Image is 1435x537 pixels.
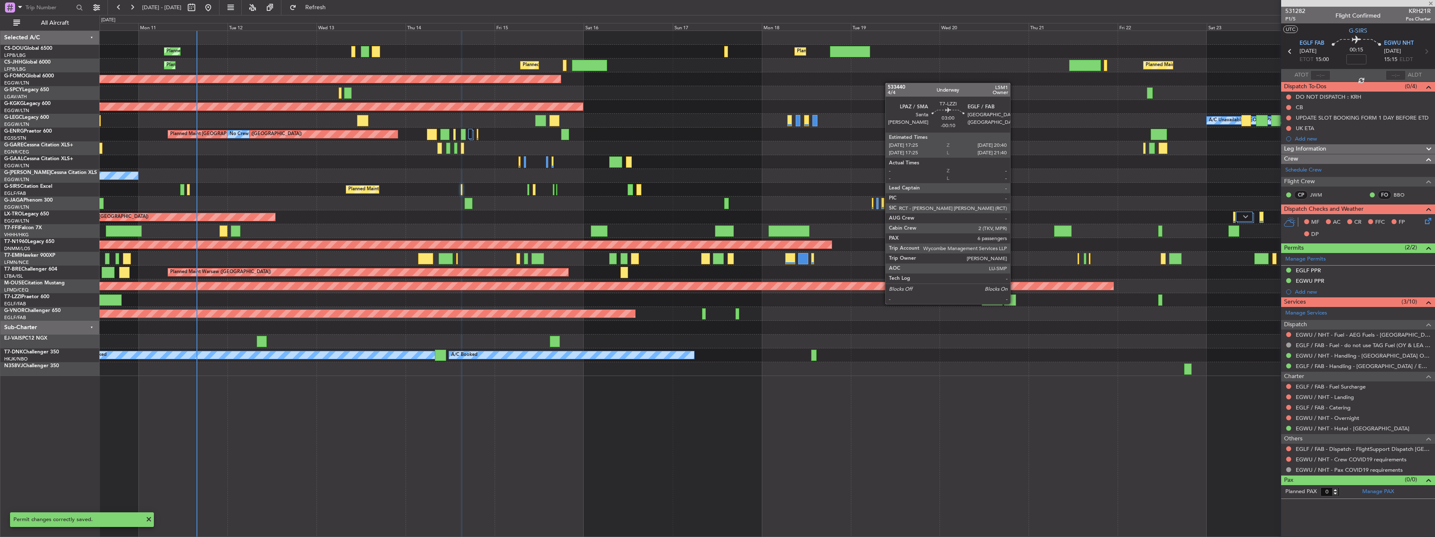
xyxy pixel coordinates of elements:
span: (3/10) [1402,297,1417,306]
span: T7-FFI [4,225,19,230]
div: EGLF PPR [1296,267,1321,274]
span: FFC [1375,218,1385,227]
div: Sat 23 [1207,23,1296,31]
div: CB [1296,104,1303,111]
a: LFMD/CEQ [4,287,28,293]
a: EGWU / NHT - Fuel - AEG Fuels - [GEOGRAPHIC_DATA] / [GEOGRAPHIC_DATA] [1296,331,1431,338]
span: DP [1311,230,1319,239]
div: Planned Maint [GEOGRAPHIC_DATA] ([GEOGRAPHIC_DATA]) [1146,59,1277,72]
div: Add new [1295,135,1431,142]
a: Manage Permits [1285,255,1326,263]
span: Crew [1284,154,1298,164]
a: G-[PERSON_NAME]Cessna Citation XLS [4,170,97,175]
span: G-GAAL [4,156,23,161]
img: arrow-gray.svg [1243,215,1248,218]
a: G-VNORChallenger 650 [4,308,61,313]
div: Tue 19 [851,23,940,31]
div: UPDATE SLOT BOOKING FORM 1 DAY BEFORE ETD [1296,114,1429,121]
span: 15:00 [1315,56,1329,64]
span: Dispatch To-Dos [1284,82,1326,92]
span: [DATE] [1300,47,1317,56]
span: ATOT [1295,71,1308,79]
div: A/C Booked [451,349,477,361]
input: Trip Number [26,1,74,14]
a: EGLF / FAB - Fuel Surcharge [1296,383,1366,390]
div: Planned Maint [GEOGRAPHIC_DATA] ([GEOGRAPHIC_DATA]) [348,183,480,196]
div: Tue 12 [227,23,317,31]
a: LFPB/LBG [4,66,26,72]
a: EJ-VAISPC12 NGX [4,336,47,341]
a: DNMM/LOS [4,245,30,252]
a: EGLF / FAB - Handling - [GEOGRAPHIC_DATA] / EGLF / FAB [1296,363,1431,370]
button: Refresh [286,1,336,14]
a: EGWU / NHT - Crew COVID19 requirements [1296,456,1407,463]
span: (2/2) [1405,243,1417,252]
span: T7-N1960 [4,239,28,244]
a: CS-JHHGlobal 6000 [4,60,51,65]
a: EGGW/LTN [4,107,29,114]
span: Others [1284,434,1302,444]
span: G-VNOR [4,308,25,313]
a: JWM [1310,191,1329,199]
span: EGLF FAB [1300,39,1324,48]
a: EGLF/FAB [4,190,26,197]
span: LX-TRO [4,212,22,217]
span: ALDT [1408,71,1422,79]
span: G-GARE [4,143,23,148]
div: Sat 16 [584,23,673,31]
a: EGGW/LTN [4,218,29,224]
a: T7-N1960Legacy 650 [4,239,54,244]
div: Wed 13 [317,23,406,31]
a: Manage PAX [1362,488,1394,496]
a: EGNR/CEG [4,149,29,155]
a: Manage Services [1285,309,1327,317]
span: G-SIRS [1349,26,1367,35]
a: EGSS/STN [4,135,26,141]
span: T7-LZZI [4,294,21,299]
a: EGWU / NHT - Handling - [GEOGRAPHIC_DATA] Ops EGWU/[GEOGRAPHIC_DATA] [1296,352,1431,359]
a: VHHH/HKG [4,232,29,238]
div: Sun 17 [673,23,762,31]
a: G-ENRGPraetor 600 [4,129,52,134]
div: Planned Maint [GEOGRAPHIC_DATA] ([GEOGRAPHIC_DATA]) [170,128,302,141]
a: N358VJChallenger 350 [4,363,59,368]
div: DO NOT DISPATCH : KRH [1296,93,1361,100]
div: Mon 11 [138,23,227,31]
span: Charter [1284,372,1304,381]
div: Planned Maint [GEOGRAPHIC_DATA] ([GEOGRAPHIC_DATA]) [523,59,654,72]
a: G-GAALCessna Citation XLS+ [4,156,73,161]
a: LFMN/NCE [4,259,29,266]
span: (0/4) [1405,82,1417,91]
a: LGAV/ATH [4,94,27,100]
a: HKJK/NBO [4,356,28,362]
a: BBO [1394,191,1412,199]
a: EGWU / NHT - Hotel - [GEOGRAPHIC_DATA] [1296,425,1409,432]
div: Planned Maint [GEOGRAPHIC_DATA] ([GEOGRAPHIC_DATA]) [166,59,298,72]
span: G-FOMO [4,74,26,79]
a: G-SPCYLegacy 650 [4,87,49,92]
div: Thu 14 [406,23,495,31]
span: G-LEGC [4,115,22,120]
a: EGLF / FAB - Dispatch - FlightSupport Dispatch [GEOGRAPHIC_DATA] [1296,445,1431,453]
span: M-OUSE [4,281,24,286]
span: Flight Crew [1284,177,1315,187]
div: EGWU PPR [1296,277,1324,284]
div: CP [1294,190,1308,199]
div: Wed 20 [940,23,1029,31]
span: EJ-VAIS [4,336,22,341]
div: Mon 18 [762,23,851,31]
span: MF [1311,218,1319,227]
span: AC [1333,218,1341,227]
a: EGGW/LTN [4,176,29,183]
span: G-SIRS [4,184,20,189]
a: T7-FFIFalcon 7X [4,225,42,230]
span: G-KGKG [4,101,24,106]
a: LX-TROLegacy 650 [4,212,49,217]
div: Planned Maint [GEOGRAPHIC_DATA] ([GEOGRAPHIC_DATA]) [797,45,929,58]
span: G-[PERSON_NAME] [4,170,51,175]
button: UTC [1283,26,1298,33]
span: CS-JHH [4,60,22,65]
span: ETOT [1300,56,1313,64]
span: ELDT [1399,56,1413,64]
a: G-SIRSCitation Excel [4,184,52,189]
